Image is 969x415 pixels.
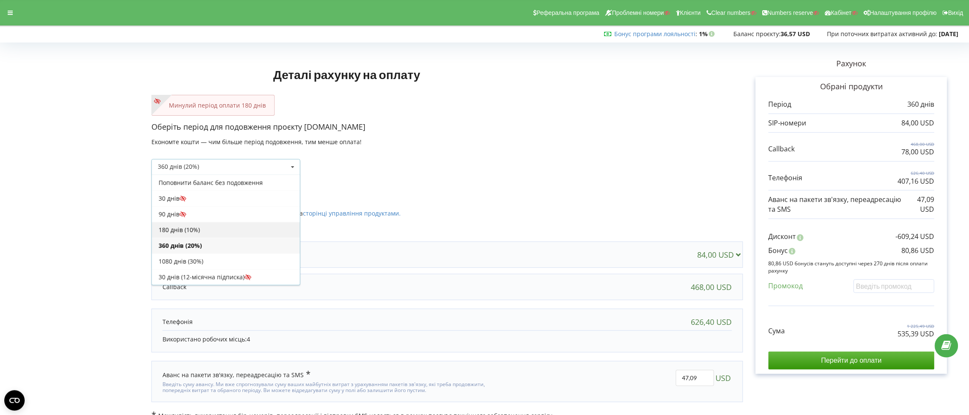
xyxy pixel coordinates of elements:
[854,279,935,293] input: Введіть промокод
[699,30,717,38] strong: 1%
[615,30,696,38] a: Бонус програми лояльності
[247,335,250,343] span: 4
[769,118,807,128] p: SIP-номери
[769,144,795,154] p: Callback
[949,9,963,16] span: Вихід
[162,283,186,291] p: Callback
[152,175,300,190] div: Поповнити баланс без подовження
[162,318,193,326] p: Телефонія
[902,147,935,157] p: 78,00 USD
[769,195,906,214] p: Аванс на пакети зв'язку, переадресацію та SMS
[870,9,937,16] span: Налаштування профілю
[908,99,935,109] p: 360 днів
[769,232,796,242] p: Дисконт
[162,370,311,379] div: Аванс на пакети зв'язку, переадресацію та SMS
[680,9,701,16] span: Клієнти
[152,269,300,285] div: 30 днів (12-місячна підписка)
[734,30,781,38] span: Баланс проєкту:
[152,253,300,269] div: 1080 днів (30%)
[769,246,788,256] p: Бонус
[781,30,810,38] strong: 36,57 USD
[769,173,803,183] p: Телефонія
[151,54,542,95] h1: Деталі рахунку на оплату
[902,141,935,147] p: 468,00 USD
[898,329,935,339] p: 535,39 USD
[902,118,935,128] p: 84,00 USD
[712,9,751,16] span: Clear numbers
[768,9,813,16] span: Numbers reserve
[831,9,852,16] span: Кабінет
[152,206,300,222] div: 90 днів
[716,370,731,386] span: USD
[697,250,744,259] div: 84,00 USD
[303,209,401,217] a: сторінці управління продуктами.
[769,260,935,274] p: 80,86 USD бонусів стануть доступні через 270 днів після оплати рахунку
[898,323,935,329] p: 1 225,49 USD
[151,138,362,146] span: Економте кошти — чим більше період подовження, тим менше оплата!
[769,99,792,109] p: Період
[4,390,25,411] button: Open CMP widget
[152,190,300,206] div: 30 днів
[769,352,935,370] input: Перейти до оплати
[151,122,743,133] p: Оберіть період для подовження проєкту [DOMAIN_NAME]
[906,195,935,214] p: 47,09 USD
[827,30,938,38] span: При поточних витратах активний до:
[158,164,199,170] div: 360 днів (20%)
[902,246,935,256] p: 80,86 USD
[537,9,600,16] span: Реферальна програма
[769,326,785,336] p: Сума
[162,379,514,394] div: Введіть суму авансу. Ми вже спрогнозували суму ваших майбутніх витрат з урахуванням пакетів зв'яз...
[769,281,803,291] p: Промокод
[151,184,743,195] p: Активовані продукти
[691,283,732,291] div: 468,00 USD
[162,335,732,344] p: Використано робочих місць:
[615,30,698,38] span: :
[691,318,732,326] div: 626,40 USD
[160,101,266,110] p: Минулий період оплати 180 днів
[769,81,935,92] p: Обрані продукти
[939,30,959,38] strong: [DATE]
[152,238,300,253] div: 360 днів (20%)
[743,58,960,69] p: Рахунок
[898,170,935,176] p: 626,40 USD
[612,9,664,16] span: Проблемні номери
[898,176,935,186] p: 407,16 USD
[152,222,300,238] div: 180 днів (10%)
[896,232,935,242] p: -609,24 USD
